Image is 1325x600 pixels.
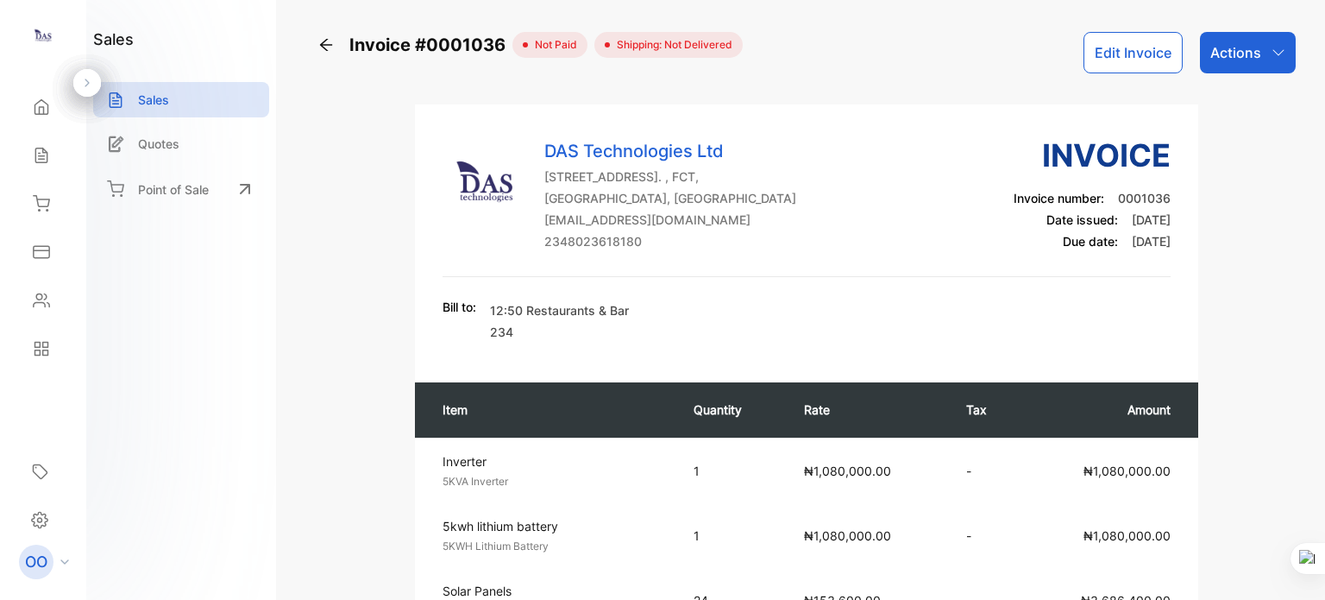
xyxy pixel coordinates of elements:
p: Inverter [443,452,662,471]
p: - [966,462,1005,480]
p: 2348023618180 [544,232,796,250]
p: Actions [1210,42,1261,63]
span: Invoice #0001036 [349,32,512,58]
a: Point of Sale [93,170,269,208]
p: [GEOGRAPHIC_DATA], [GEOGRAPHIC_DATA] [544,189,796,207]
p: [EMAIL_ADDRESS][DOMAIN_NAME] [544,211,796,229]
span: Shipping: Not Delivered [610,37,732,53]
p: [STREET_ADDRESS]. , FCT, [544,167,796,186]
p: Tax [966,401,1005,419]
p: 1 [694,527,769,545]
p: Point of Sale [138,180,209,199]
p: 12:50 Restaurants & Bar [490,301,629,319]
p: Amount [1040,401,1171,419]
span: ₦1,080,000.00 [1083,464,1171,478]
h3: Invoice [1014,132,1171,179]
p: Sales [138,91,169,109]
span: [DATE] [1132,234,1171,249]
p: Bill to: [443,298,476,316]
span: ₦1,080,000.00 [804,528,891,543]
p: DAS Technologies Ltd [544,138,796,164]
p: Rate [804,401,932,419]
span: ₦1,080,000.00 [804,464,891,478]
span: not paid [528,37,577,53]
p: 1 [694,462,769,480]
a: Quotes [93,126,269,161]
p: Quantity [694,401,769,419]
p: 5KVA Inverter [443,474,662,489]
p: 234 [490,323,629,341]
p: - [966,527,1005,545]
h1: sales [93,28,134,51]
p: 5KWH Lithium Battery [443,539,662,554]
span: ₦1,080,000.00 [1083,528,1171,543]
p: 5kwh lithium battery [443,517,662,535]
img: Company Logo [443,138,529,224]
span: Due date: [1063,234,1118,249]
button: Actions [1200,32,1296,73]
p: OO [25,551,47,573]
p: Quotes [138,135,179,153]
span: Date issued: [1046,212,1118,227]
button: Edit Invoice [1083,32,1183,73]
span: Invoice number: [1014,191,1104,205]
span: 0001036 [1118,191,1171,205]
img: logo [30,22,56,48]
a: Sales [93,82,269,117]
span: [DATE] [1132,212,1171,227]
iframe: LiveChat chat widget [1253,527,1325,600]
p: Item [443,401,658,419]
p: Solar Panels [443,582,662,600]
